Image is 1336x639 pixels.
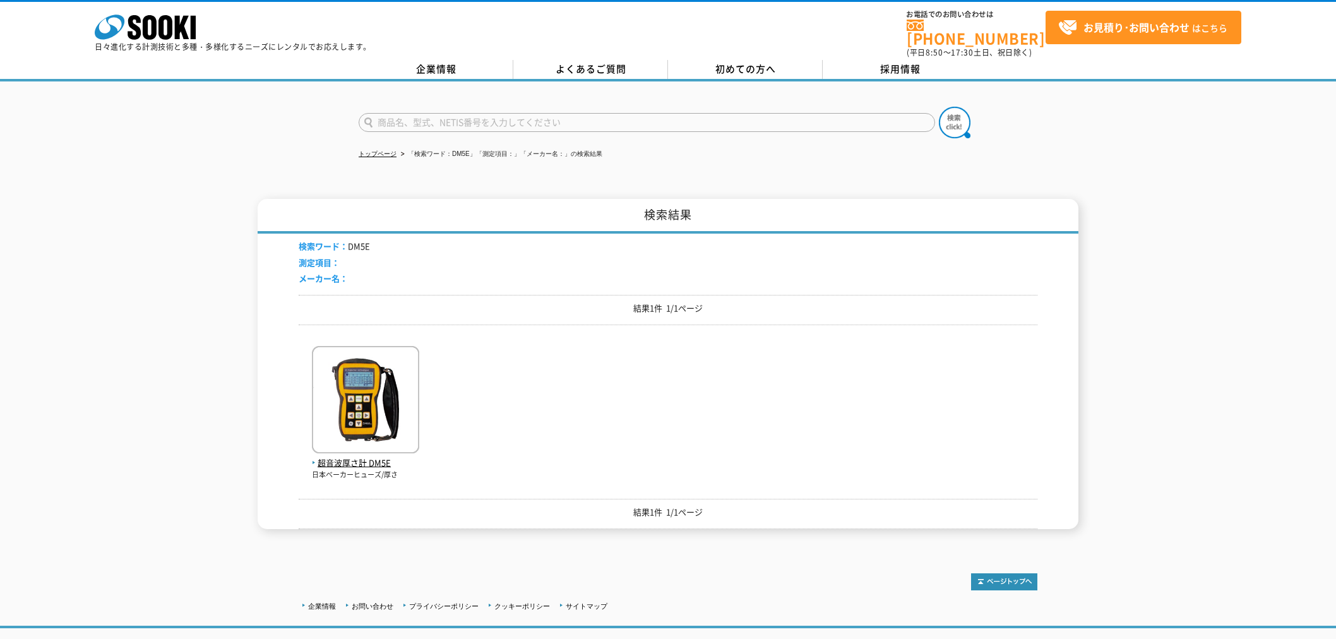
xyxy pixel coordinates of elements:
span: 17:30 [951,47,974,58]
p: 結果1件 1/1ページ [299,506,1037,519]
p: 日本ベーカーヒューズ/厚さ [312,470,419,481]
a: プライバシーポリシー [409,602,479,610]
a: 企業情報 [359,60,513,79]
a: お問い合わせ [352,602,393,610]
a: よくあるご質問 [513,60,668,79]
span: メーカー名： [299,272,348,284]
img: トップページへ [971,573,1037,590]
p: 結果1件 1/1ページ [299,302,1037,315]
li: 「検索ワード：DM5E」「測定項目：」「メーカー名：」の検索結果 [398,148,602,161]
a: [PHONE_NUMBER] [907,20,1046,45]
img: btn_search.png [939,107,970,138]
span: お電話でのお問い合わせは [907,11,1046,18]
span: 8:50 [926,47,943,58]
span: はこちら [1058,18,1227,37]
a: トップページ [359,150,397,157]
span: 検索ワード： [299,240,348,252]
a: 初めての方へ [668,60,823,79]
a: サイトマップ [566,602,607,610]
a: 超音波厚さ計 DM5E [312,443,419,470]
span: 初めての方へ [715,62,776,76]
p: 日々進化する計測技術と多種・多様化するニーズにレンタルでお応えします。 [95,43,371,51]
span: 測定項目： [299,256,340,268]
input: 商品名、型式、NETIS番号を入力してください [359,113,935,132]
a: クッキーポリシー [494,602,550,610]
span: 超音波厚さ計 DM5E [312,457,419,470]
img: DM5E [312,346,419,457]
strong: お見積り･お問い合わせ [1083,20,1190,35]
span: (平日 ～ 土日、祝日除く) [907,47,1032,58]
a: お見積り･お問い合わせはこちら [1046,11,1241,44]
a: 企業情報 [308,602,336,610]
h1: 検索結果 [258,199,1078,234]
li: DM5E [299,240,370,253]
a: 採用情報 [823,60,977,79]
